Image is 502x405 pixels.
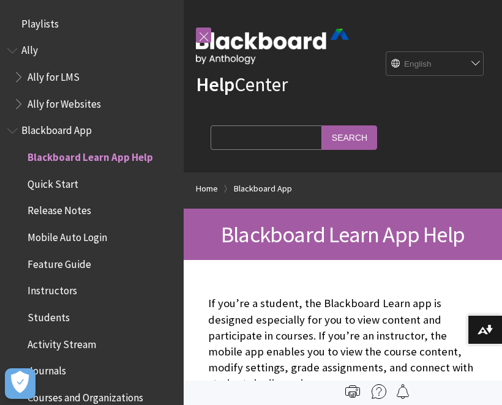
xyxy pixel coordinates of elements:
span: Activity Stream [28,334,96,351]
span: Ally for LMS [28,67,80,83]
span: Quick Start [28,174,78,190]
p: If you’re a student, the Blackboard Learn app is designed especially for you to view content and ... [208,295,478,392]
span: Journals [28,361,66,377]
input: Search [322,125,377,149]
span: Mobile Auto Login [28,227,107,243]
select: Site Language Selector [386,52,484,76]
span: Blackboard Learn App Help [221,220,465,248]
a: Blackboard App [234,181,292,196]
span: Students [28,307,70,324]
span: Blackboard App [21,121,92,137]
img: Follow this page [395,384,410,399]
img: Print [345,384,360,399]
img: More help [372,384,386,399]
nav: Book outline for Anthology Ally Help [7,40,176,114]
span: Courses and Organizations [28,387,143,404]
button: Open Preferences [5,368,36,399]
span: Instructors [28,281,77,297]
span: Blackboard Learn App Help [28,147,153,163]
a: Home [196,181,218,196]
img: Blackboard by Anthology [196,29,349,64]
span: Feature Guide [28,254,91,270]
strong: Help [196,72,234,97]
nav: Book outline for Playlists [7,13,176,34]
a: HelpCenter [196,72,288,97]
span: Release Notes [28,201,91,217]
span: Playlists [21,13,59,30]
span: Ally [21,40,38,57]
span: Ally for Websites [28,94,101,110]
